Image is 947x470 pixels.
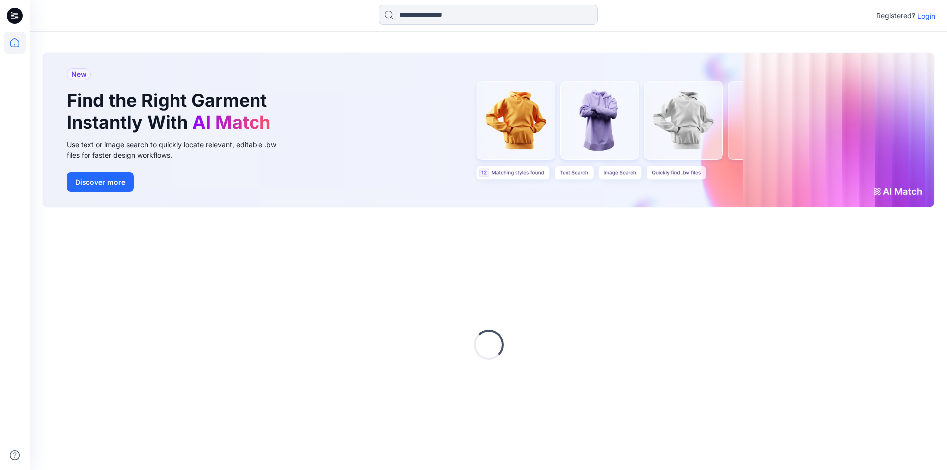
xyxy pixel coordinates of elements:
h1: Find the Right Garment Instantly With [67,90,275,133]
button: Discover more [67,172,134,192]
p: Login [917,11,935,21]
p: Registered? [876,10,915,22]
span: AI Match [192,111,270,133]
div: Use text or image search to quickly locate relevant, editable .bw files for faster design workflows. [67,139,290,160]
span: New [71,68,86,80]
